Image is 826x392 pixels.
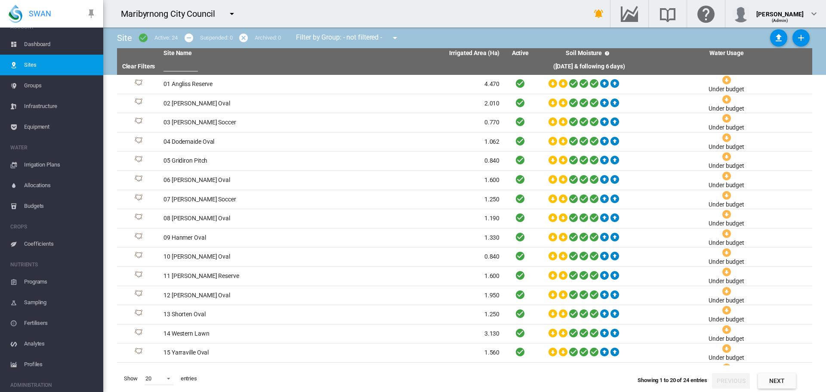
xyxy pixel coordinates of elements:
[177,371,200,386] span: entries
[117,247,812,267] tr: Site Id: 38367 10 [PERSON_NAME] Oval 0.840 Under budget
[712,373,750,389] button: Previous
[709,296,744,305] div: Under budget
[332,324,503,343] td: 3.130
[145,375,151,382] div: 20
[160,190,332,209] td: 07 [PERSON_NAME] Soccer
[772,18,789,23] span: (Admin)
[160,267,332,286] td: 11 [PERSON_NAME] Reserve
[709,201,744,209] div: Under budget
[117,113,812,133] tr: Site Id: 38356 03 [PERSON_NAME] Soccer 0.770 Under budget
[120,252,157,262] div: Site Id: 38367
[290,29,406,46] div: Filter by Group: - not filtered -
[133,348,144,358] img: 1.svg
[238,33,249,43] md-icon: icon-cancel
[133,309,144,320] img: 1.svg
[122,63,155,70] a: Clear Filters
[117,324,812,344] tr: Site Id: 38369 14 Western Lawn 3.130 Under budget
[160,228,332,247] td: 09 Hanmer Oval
[120,290,157,300] div: Site Id: 38378
[332,133,503,151] td: 1.062
[160,209,332,228] td: 08 [PERSON_NAME] Oval
[133,252,144,262] img: 1.svg
[9,5,22,23] img: SWAN-Landscape-Logo-Colour-drop.png
[133,290,144,300] img: 1.svg
[24,154,96,175] span: Irrigation Plans
[792,29,810,46] button: Add New Site, define start date
[332,363,503,382] td: 1.630
[117,33,132,43] span: Site
[332,209,503,228] td: 1.190
[120,98,157,108] div: Site Id: 38355
[160,363,332,382] td: 16 [PERSON_NAME] Reserve
[120,137,157,147] div: Site Id: 38359
[120,79,157,90] div: Site Id: 38354
[24,234,96,254] span: Coefficients
[10,258,96,272] span: NUTRIENTS
[86,9,96,19] md-icon: icon-pin
[117,190,812,210] tr: Site Id: 38368 07 [PERSON_NAME] Soccer 1.250 Under budget
[332,190,503,209] td: 1.250
[117,228,812,248] tr: Site Id: 38370 09 Hanmer Oval 1.330 Under budget
[709,219,744,228] div: Under budget
[537,48,641,59] th: Soil Moisture
[332,48,503,59] th: Irrigated Area (Ha)
[24,272,96,292] span: Programs
[160,247,332,266] td: 10 [PERSON_NAME] Oval
[117,267,812,286] tr: Site Id: 38371 11 [PERSON_NAME] Reserve 1.600 Under budget
[160,113,332,132] td: 03 [PERSON_NAME] Soccer
[332,113,503,132] td: 0.770
[10,220,96,234] span: CROPS
[120,233,157,243] div: Site Id: 38370
[537,59,641,75] th: ([DATE] & following 6 days)
[332,267,503,286] td: 1.600
[709,277,744,286] div: Under budget
[709,123,744,132] div: Under budget
[390,33,400,43] md-icon: icon-menu-down
[332,151,503,170] td: 0.840
[133,117,144,128] img: 1.svg
[133,175,144,185] img: 1.svg
[160,324,332,343] td: 14 Western Lawn
[133,137,144,147] img: 1.svg
[657,9,678,19] md-icon: Search the knowledge base
[10,141,96,154] span: WATER
[184,33,194,43] md-icon: icon-minus-circle
[117,151,812,171] tr: Site Id: 38358 05 Gridiron Pitch 0.840 Under budget
[117,343,812,363] tr: Site Id: 38382 15 Yarraville Oval 1.560 Under budget
[24,117,96,137] span: Equipment
[332,75,503,94] td: 4.470
[160,94,332,113] td: 02 [PERSON_NAME] Oval
[638,377,707,383] span: Showing 1 to 20 of 24 entries
[154,34,178,42] div: Active: 24
[709,354,744,362] div: Under budget
[602,48,612,59] md-icon: icon-help-circle
[160,151,332,170] td: 05 Gridiron Pitch
[709,143,744,151] div: Under budget
[332,286,503,305] td: 1.950
[756,6,804,15] div: [PERSON_NAME]
[29,8,51,19] span: SWAN
[709,239,744,247] div: Under budget
[117,94,812,114] tr: Site Id: 38355 02 [PERSON_NAME] Oval 2.010 Under budget
[24,55,96,75] span: Sites
[133,329,144,339] img: 1.svg
[133,271,144,281] img: 1.svg
[332,171,503,190] td: 1.600
[24,196,96,216] span: Budgets
[117,286,812,306] tr: Site Id: 38378 12 [PERSON_NAME] Oval 1.950 Under budget
[120,309,157,320] div: Site Id: 38379
[809,9,819,19] md-icon: icon-chevron-down
[332,94,503,113] td: 2.010
[120,348,157,358] div: Site Id: 38382
[332,343,503,362] td: 1.560
[709,181,744,190] div: Under budget
[120,329,157,339] div: Site Id: 38369
[120,117,157,128] div: Site Id: 38356
[120,371,141,386] span: Show
[332,228,503,247] td: 1.330
[770,29,787,46] button: Sites Bulk Import
[117,363,812,382] tr: Site Id: 38381 16 [PERSON_NAME] Reserve 1.630 Under budget
[332,247,503,266] td: 0.840
[24,96,96,117] span: Infrastructure
[117,305,812,324] tr: Site Id: 38379 13 Shorten Oval 1.250 Under budget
